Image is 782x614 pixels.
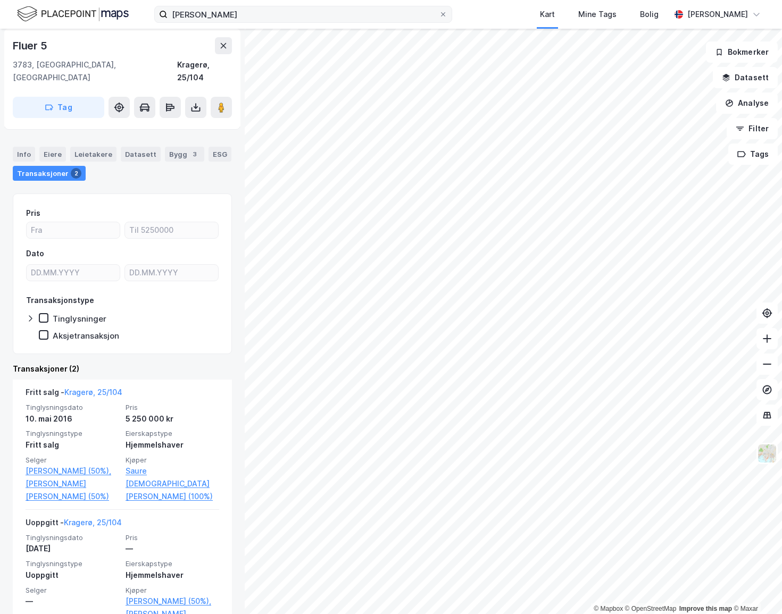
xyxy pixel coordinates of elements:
[757,443,777,464] img: Z
[71,168,81,179] div: 2
[121,147,161,162] div: Datasett
[64,518,122,527] a: Kragerø, 25/104
[26,247,44,260] div: Dato
[594,605,623,612] a: Mapbox
[716,92,778,114] button: Analyse
[578,8,617,21] div: Mine Tags
[13,37,49,54] div: Fluer 5
[26,533,119,542] span: Tinglysningsdato
[26,386,122,403] div: Fritt salg -
[728,144,778,165] button: Tags
[729,563,782,614] iframe: Chat Widget
[64,388,122,397] a: Kragerø, 25/104
[26,477,119,503] a: [PERSON_NAME] [PERSON_NAME] (50%)
[26,413,119,425] div: 10. mai 2016
[540,8,555,21] div: Kart
[26,403,119,412] span: Tinglysningsdato
[125,222,218,238] input: Til 5250000
[177,58,232,84] div: Kragerø, 25/104
[126,542,219,555] div: —
[26,294,94,307] div: Transaksjonstype
[126,413,219,425] div: 5 250 000 kr
[125,265,218,281] input: DD.MM.YYYY
[126,403,219,412] span: Pris
[679,605,732,612] a: Improve this map
[126,569,219,582] div: Hjemmelshaver
[126,439,219,451] div: Hjemmelshaver
[26,559,119,568] span: Tinglysningstype
[26,439,119,451] div: Fritt salg
[13,363,232,375] div: Transaksjoner (2)
[26,595,119,608] div: —
[26,207,40,220] div: Pris
[126,595,219,608] a: [PERSON_NAME] (50%),
[27,265,120,281] input: DD.MM.YYYY
[26,456,119,465] span: Selger
[126,559,219,568] span: Eierskapstype
[26,569,119,582] div: Uoppgitt
[168,6,439,22] input: Søk på adresse, matrikkel, gårdeiere, leietakere eller personer
[706,41,778,63] button: Bokmerker
[70,147,117,162] div: Leietakere
[13,97,104,118] button: Tag
[687,8,748,21] div: [PERSON_NAME]
[126,465,219,503] a: Saure [DEMOGRAPHIC_DATA][PERSON_NAME] (100%)
[727,118,778,139] button: Filter
[27,222,120,238] input: Fra
[39,147,66,162] div: Eiere
[17,5,129,23] img: logo.f888ab2527a4732fd821a326f86c7f29.svg
[26,586,119,595] span: Selger
[126,533,219,542] span: Pris
[26,516,122,533] div: Uoppgitt -
[53,331,119,341] div: Aksjetransaksjon
[126,456,219,465] span: Kjøper
[13,147,35,162] div: Info
[13,58,177,84] div: 3783, [GEOGRAPHIC_DATA], [GEOGRAPHIC_DATA]
[126,586,219,595] span: Kjøper
[165,147,204,162] div: Bygg
[625,605,677,612] a: OpenStreetMap
[13,166,86,181] div: Transaksjoner
[189,149,200,159] div: 3
[26,542,119,555] div: [DATE]
[26,465,119,477] a: [PERSON_NAME] (50%),
[640,8,659,21] div: Bolig
[209,147,231,162] div: ESG
[26,429,119,438] span: Tinglysningstype
[126,429,219,438] span: Eierskapstype
[53,314,106,324] div: Tinglysninger
[713,67,778,88] button: Datasett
